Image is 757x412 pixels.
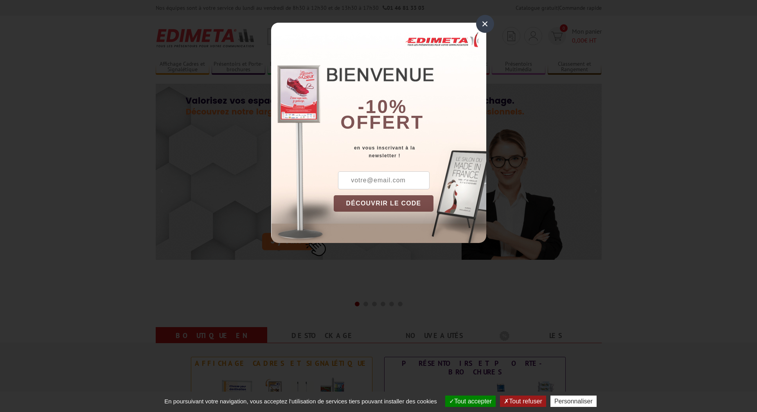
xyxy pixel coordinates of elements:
[338,171,430,189] input: votre@email.com
[476,15,494,33] div: ×
[340,112,424,133] font: offert
[550,396,597,407] button: Personnaliser (fenêtre modale)
[500,396,546,407] button: Tout refuser
[334,195,434,212] button: DÉCOUVRIR LE CODE
[358,96,407,117] b: -10%
[160,398,441,405] span: En poursuivant votre navigation, vous acceptez l'utilisation de services tiers pouvant installer ...
[445,396,496,407] button: Tout accepter
[334,144,486,160] div: en vous inscrivant à la newsletter !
